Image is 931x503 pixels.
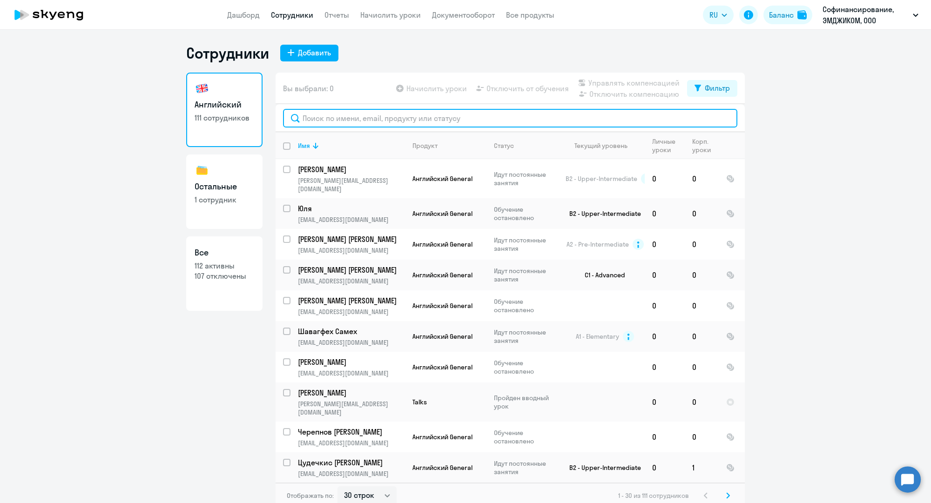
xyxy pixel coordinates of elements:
p: [EMAIL_ADDRESS][DOMAIN_NAME] [298,338,405,347]
td: 0 [685,260,719,290]
span: Английский General [412,209,472,218]
div: Продукт [412,141,438,150]
div: Имя [298,141,405,150]
img: balance [797,10,807,20]
button: Софинансирование, ЭМДЖИКОМ, ООО [818,4,923,26]
p: 111 сотрудников [195,113,254,123]
span: Английский General [412,271,472,279]
a: Цудечкис [PERSON_NAME] [298,457,405,468]
p: [EMAIL_ADDRESS][DOMAIN_NAME] [298,246,405,255]
span: Английский General [412,363,472,371]
p: Обучение остановлено [494,297,558,314]
td: 0 [645,260,685,290]
div: Корп. уроки [692,137,712,154]
a: [PERSON_NAME] [PERSON_NAME] [298,265,405,275]
button: RU [703,6,734,24]
p: [EMAIL_ADDRESS][DOMAIN_NAME] [298,308,405,316]
a: [PERSON_NAME] [298,164,405,174]
p: [EMAIL_ADDRESS][DOMAIN_NAME] [298,369,405,377]
div: Статус [494,141,558,150]
td: 0 [645,422,685,452]
p: [PERSON_NAME][EMAIL_ADDRESS][DOMAIN_NAME] [298,176,405,193]
span: Английский General [412,332,472,341]
div: Статус [494,141,514,150]
span: Английский General [412,463,472,472]
td: 0 [645,198,685,229]
span: 1 - 30 из 111 сотрудников [618,491,689,500]
td: B2 - Upper-Intermediate [558,452,645,483]
p: Идут постоянные занятия [494,267,558,283]
a: Все112 активны107 отключены [186,236,263,311]
div: Имя [298,141,310,150]
td: 0 [685,321,719,352]
div: Личные уроки [652,137,684,154]
a: Черепнов [PERSON_NAME] [298,427,405,437]
p: [EMAIL_ADDRESS][DOMAIN_NAME] [298,277,405,285]
td: 0 [645,382,685,422]
p: 112 активны [195,261,254,271]
h3: Все [195,247,254,259]
p: [PERSON_NAME] [PERSON_NAME] [298,295,403,306]
p: Обучение остановлено [494,429,558,445]
td: 0 [645,229,685,260]
p: Обучение остановлено [494,359,558,376]
div: Добавить [298,47,331,58]
img: english [195,81,209,96]
span: Английский General [412,433,472,441]
p: Идут постоянные занятия [494,328,558,345]
p: Софинансирование, ЭМДЖИКОМ, ООО [823,4,909,26]
td: B2 - Upper-Intermediate [558,198,645,229]
span: RU [709,9,718,20]
p: [PERSON_NAME] [298,388,403,398]
p: Обучение остановлено [494,205,558,222]
img: others [195,163,209,178]
p: [PERSON_NAME] [298,357,403,367]
a: [PERSON_NAME] [PERSON_NAME] [298,234,405,244]
span: A1 - Elementary [576,332,619,341]
p: [EMAIL_ADDRESS][DOMAIN_NAME] [298,215,405,224]
span: Английский General [412,174,472,183]
p: Шавагфех Самех [298,326,403,336]
td: 0 [685,290,719,321]
p: [PERSON_NAME][EMAIL_ADDRESS][DOMAIN_NAME] [298,400,405,416]
button: Фильтр [687,80,737,97]
a: Шавагфех Самех [298,326,405,336]
a: Сотрудники [271,10,313,20]
p: Идут постоянные занятия [494,459,558,476]
p: [EMAIL_ADDRESS][DOMAIN_NAME] [298,469,405,478]
div: Баланс [769,9,794,20]
span: Вы выбрали: 0 [283,83,334,94]
span: A2 - Pre-Intermediate [567,240,629,248]
h3: Остальные [195,181,254,193]
a: Все продукты [506,10,554,20]
td: 0 [685,382,719,422]
a: Дашборд [227,10,260,20]
td: 0 [685,352,719,382]
p: Пройден вводный урок [494,394,558,410]
a: [PERSON_NAME] [PERSON_NAME] [298,295,405,306]
p: Идут постоянные занятия [494,170,558,187]
p: Черепнов [PERSON_NAME] [298,427,403,437]
td: 0 [685,422,719,452]
td: 0 [685,198,719,229]
a: [PERSON_NAME] [298,357,405,367]
h1: Сотрудники [186,44,269,62]
p: 107 отключены [195,271,254,281]
a: Английский111 сотрудников [186,73,263,147]
p: [PERSON_NAME] [298,164,403,174]
input: Поиск по имени, email, продукту или статусу [283,109,737,127]
td: 0 [685,229,719,260]
p: [PERSON_NAME] [PERSON_NAME] [298,265,403,275]
a: Документооборот [432,10,495,20]
td: 0 [645,290,685,321]
td: 0 [645,352,685,382]
span: Английский General [412,302,472,310]
p: 1 сотрудник [195,194,254,205]
td: 1 [685,452,719,483]
div: Корп. уроки [692,137,718,154]
p: Юля [298,203,403,214]
div: Продукт [412,141,486,150]
td: 0 [685,159,719,198]
span: Отображать по: [287,491,334,500]
div: Текущий уровень [566,141,644,150]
